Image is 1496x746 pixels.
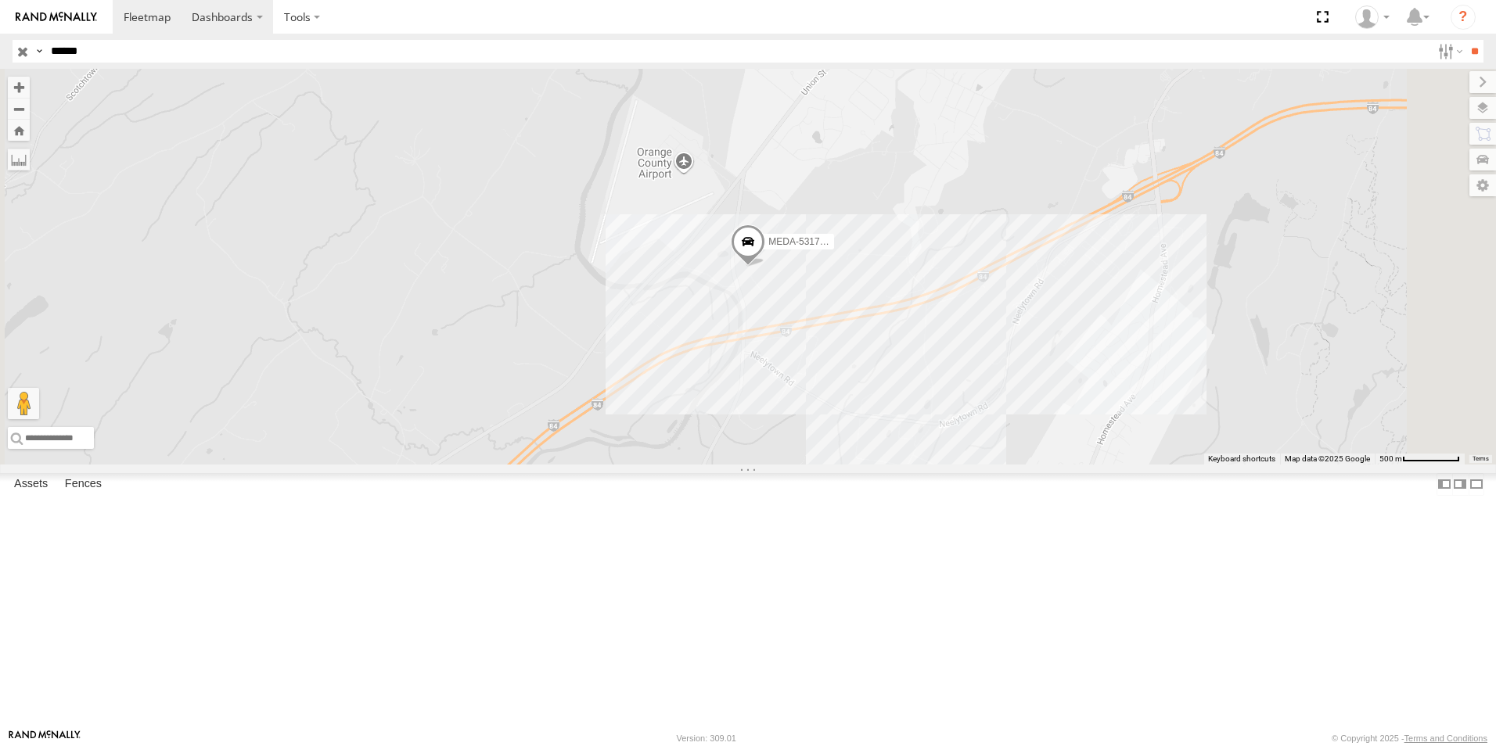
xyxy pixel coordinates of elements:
[677,733,736,743] div: Version: 309.01
[1375,454,1465,464] button: Map Scale: 500 m per 70 pixels
[1469,174,1496,196] label: Map Settings
[8,388,39,419] button: Drag Pegman onto the map to open Street View
[8,77,30,98] button: Zoom in
[33,40,45,63] label: Search Query
[6,473,56,495] label: Assets
[1473,456,1489,462] a: Terms (opens in new tab)
[8,98,30,120] button: Zoom out
[8,149,30,170] label: Measure
[768,236,858,247] span: MEDA-531726-Swing
[1208,454,1275,464] button: Keyboard shortcuts
[1432,40,1465,63] label: Search Filter Options
[1379,454,1402,463] span: 500 m
[1350,5,1395,29] div: Jose Cortez
[16,12,97,23] img: rand-logo.svg
[9,730,81,746] a: Visit our Website
[1451,5,1476,30] i: ?
[1452,473,1468,496] label: Dock Summary Table to the Right
[1332,733,1487,743] div: © Copyright 2025 -
[1404,733,1487,743] a: Terms and Conditions
[8,120,30,141] button: Zoom Home
[57,473,110,495] label: Fences
[1469,473,1484,496] label: Hide Summary Table
[1437,473,1452,496] label: Dock Summary Table to the Left
[1285,454,1370,463] span: Map data ©2025 Google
